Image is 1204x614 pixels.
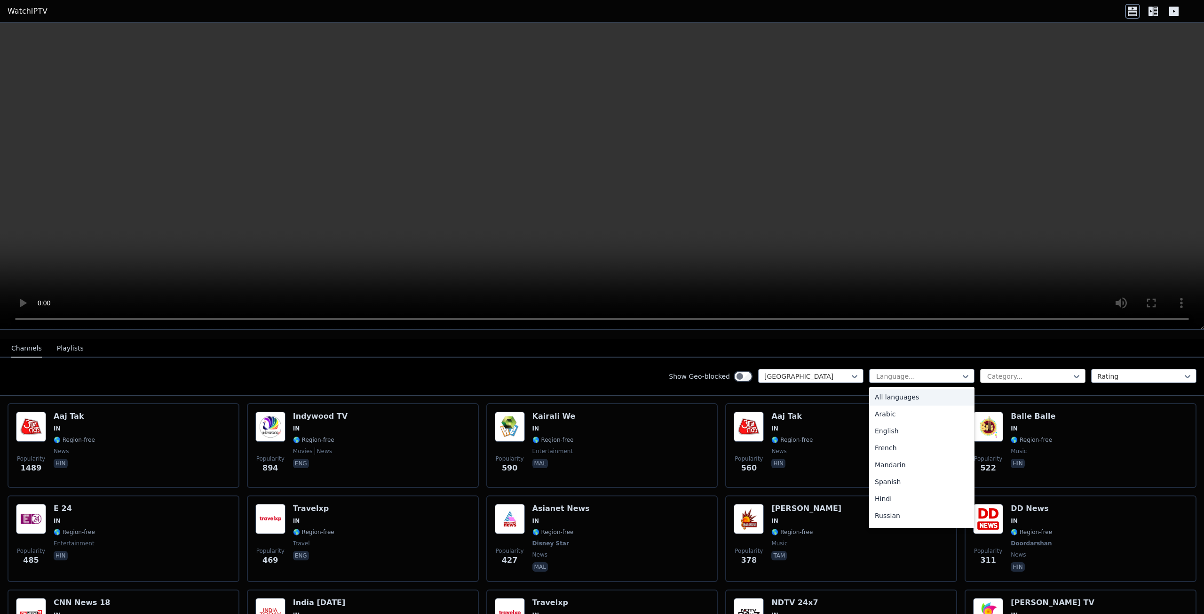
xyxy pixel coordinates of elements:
p: eng [293,459,309,468]
span: entertainment [532,447,573,455]
h6: Asianet News [532,504,590,513]
span: IN [771,517,778,525]
span: IN [293,517,300,525]
span: Popularity [735,547,763,555]
h6: Travelxp [293,504,334,513]
p: hin [54,459,68,468]
img: E 24 [16,504,46,534]
div: Russian [869,507,974,524]
span: 469 [262,555,278,566]
img: DD News [973,504,1003,534]
img: Asianet News [495,504,525,534]
img: Kairali We [495,412,525,442]
div: Hindi [869,490,974,507]
span: news [771,447,786,455]
span: 894 [262,462,278,474]
div: Mandarin [869,456,974,473]
span: IN [54,425,61,432]
h6: NDTV 24x7 [771,598,818,607]
span: news [315,447,332,455]
div: Spanish [869,473,974,490]
span: 🌎 Region-free [1011,528,1052,536]
span: 522 [980,462,996,474]
span: IN [1011,425,1018,432]
h6: [PERSON_NAME] [771,504,841,513]
img: Indywood TV [255,412,285,442]
div: French [869,439,974,456]
span: music [771,540,787,547]
h6: E 24 [54,504,95,513]
span: Popularity [974,455,1002,462]
img: Travelxp [255,504,285,534]
span: movies [293,447,313,455]
p: hin [54,551,68,560]
button: Channels [11,340,42,358]
h6: Aaj Tak [54,412,95,421]
p: hin [1011,459,1025,468]
h6: Kairali We [532,412,576,421]
span: Popularity [17,455,45,462]
p: mal [532,562,548,572]
span: travel [293,540,310,547]
a: WatchIPTV [8,6,48,17]
span: 560 [741,462,757,474]
span: 427 [502,555,517,566]
span: 🌎 Region-free [54,436,95,444]
span: Popularity [256,547,285,555]
span: IN [771,425,778,432]
div: English [869,423,974,439]
h6: DD News [1011,504,1053,513]
span: 🌎 Region-free [532,436,574,444]
span: news [54,447,69,455]
span: IN [293,425,300,432]
p: hin [1011,562,1025,572]
h6: Indywood TV [293,412,348,421]
span: Popularity [974,547,1002,555]
span: news [532,551,547,558]
span: 🌎 Region-free [771,528,813,536]
img: Aaj Tak [734,412,764,442]
label: Show Geo-blocked [669,372,730,381]
span: 1489 [21,462,42,474]
span: Doordarshan [1011,540,1052,547]
div: Portuguese [869,524,974,541]
h6: Aaj Tak [771,412,813,421]
p: hin [771,459,785,468]
span: Popularity [17,547,45,555]
span: IN [1011,517,1018,525]
p: tam [771,551,787,560]
span: Disney Star [532,540,569,547]
span: Popularity [496,547,524,555]
h6: India [DATE] [293,598,346,607]
h6: Balle Balle [1011,412,1055,421]
span: 🌎 Region-free [1011,436,1052,444]
span: news [1011,551,1026,558]
p: mal [532,459,548,468]
h6: Travelxp [532,598,574,607]
span: 🌎 Region-free [532,528,574,536]
img: Isai Aruvi [734,504,764,534]
img: Balle Balle [973,412,1003,442]
span: 🌎 Region-free [54,528,95,536]
span: 311 [980,555,996,566]
div: Arabic [869,406,974,423]
button: Playlists [57,340,84,358]
h6: CNN News 18 [54,598,110,607]
span: Popularity [496,455,524,462]
span: entertainment [54,540,95,547]
span: Popularity [735,455,763,462]
span: IN [532,517,539,525]
span: IN [532,425,539,432]
span: 485 [23,555,39,566]
div: All languages [869,389,974,406]
img: Aaj Tak [16,412,46,442]
span: 🌎 Region-free [771,436,813,444]
span: 590 [502,462,517,474]
span: music [1011,447,1027,455]
span: Popularity [256,455,285,462]
span: 378 [741,555,757,566]
p: eng [293,551,309,560]
span: IN [54,517,61,525]
span: 🌎 Region-free [293,436,334,444]
span: 🌎 Region-free [293,528,334,536]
